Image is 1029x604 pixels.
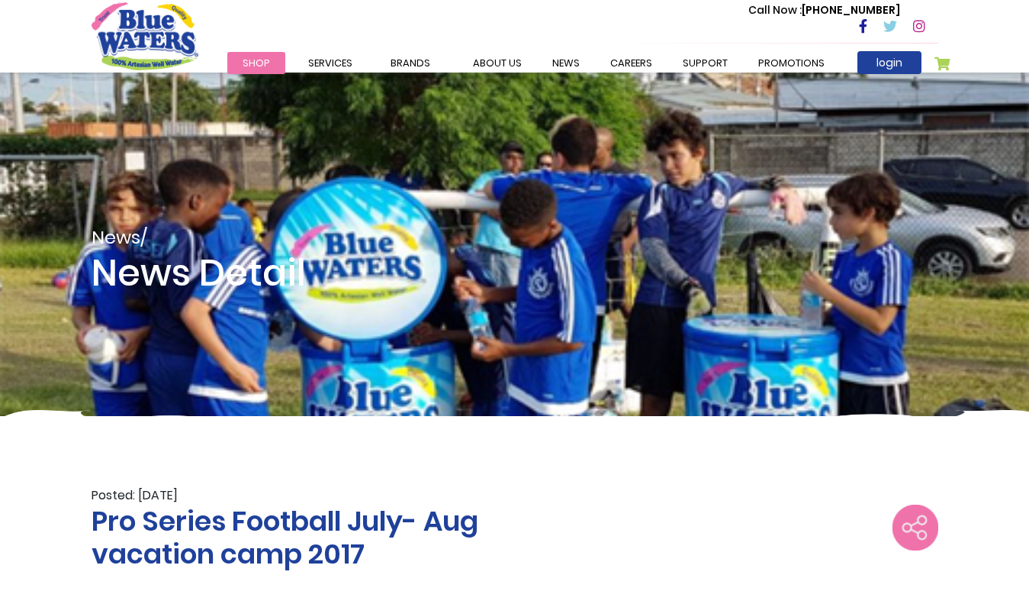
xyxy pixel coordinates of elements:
[458,52,537,74] a: about us
[748,2,900,18] p: [PHONE_NUMBER]
[595,52,667,74] a: careers
[537,52,595,74] a: News
[667,52,743,74] a: support
[92,486,135,504] span: Posted:
[92,2,198,69] a: store logo
[743,52,840,74] a: Promotions
[92,73,938,251] span: News/
[391,56,430,70] span: Brands
[748,2,802,18] span: Call Now :
[138,486,178,504] span: [DATE]
[243,56,270,70] span: Shop
[92,251,938,416] h1: News Detail
[308,56,352,70] span: Services
[857,51,921,74] a: login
